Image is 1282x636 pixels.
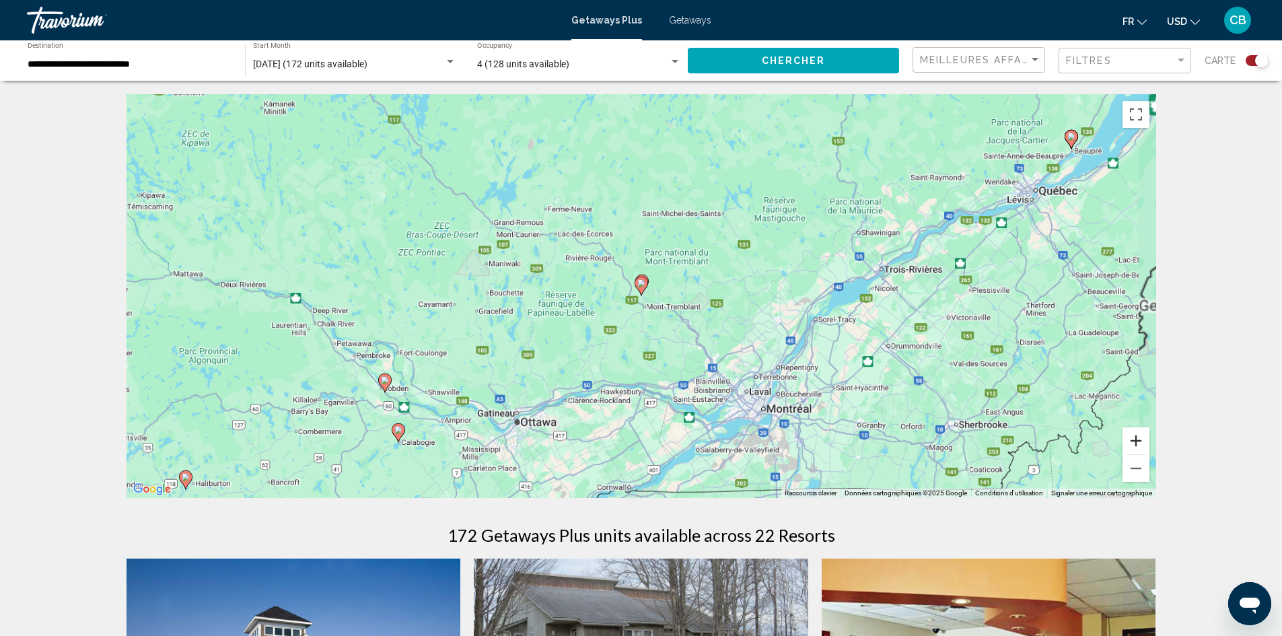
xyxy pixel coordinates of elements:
[130,481,174,498] a: Ouvrir cette zone dans Google Maps (dans une nouvelle fenêtre)
[1059,47,1191,75] button: Filter
[762,56,826,67] span: Chercher
[27,7,558,34] a: Travorium
[448,525,835,545] h1: 172 Getaways Plus units available across 22 Resorts
[1051,489,1152,497] a: Signaler une erreur cartographique
[1123,101,1149,128] button: Passer en plein écran
[920,55,1047,65] span: Meilleures affaires
[130,481,174,498] img: Google
[1123,11,1147,31] button: Change language
[669,15,711,26] a: Getaways
[920,55,1041,66] mat-select: Sort by
[1205,51,1236,70] span: Carte
[253,59,367,69] span: [DATE] (172 units available)
[975,489,1043,497] a: Conditions d'utilisation
[785,489,836,498] button: Raccourcis clavier
[1123,427,1149,454] button: Zoom avant
[1123,455,1149,482] button: Zoom arrière
[1167,11,1200,31] button: Change currency
[571,15,642,26] a: Getaways Plus
[845,489,967,497] span: Données cartographiques ©2025 Google
[1066,55,1112,66] span: Filtres
[688,48,899,73] button: Chercher
[1228,582,1271,625] iframe: Bouton de lancement de la fenêtre de messagerie
[1220,6,1255,34] button: User Menu
[1167,16,1187,27] span: USD
[477,59,569,69] span: 4 (128 units available)
[1123,16,1134,27] span: fr
[1230,13,1246,27] span: CB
